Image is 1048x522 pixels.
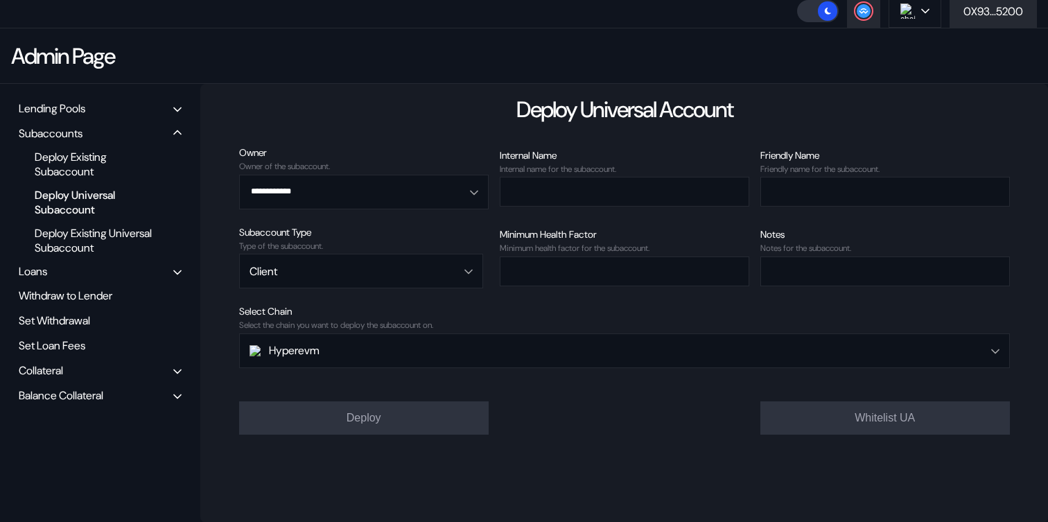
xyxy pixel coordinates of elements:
[239,146,489,159] div: Owner
[500,164,749,174] div: Internal name for the subaccount.
[19,264,47,279] div: Loans
[239,401,489,435] button: Deploy
[516,95,733,124] div: Deploy Universal Account
[239,320,1010,330] div: Select the chain you want to deploy the subaccount on.
[239,333,1010,368] button: Open menu
[760,401,1010,435] button: Whitelist UA
[239,305,1010,317] div: Select Chain
[19,126,82,141] div: Subaccounts
[11,42,114,71] div: Admin Page
[19,388,103,403] div: Balance Collateral
[239,254,483,288] button: Open menu
[14,310,186,331] div: Set Withdrawal
[760,164,1010,174] div: Friendly name for the subaccount.
[239,175,489,209] button: Open menu
[760,243,1010,253] div: Notes for the subaccount.
[28,148,163,181] div: Deploy Existing Subaccount
[28,224,163,257] div: Deploy Existing Universal Subaccount
[239,241,489,251] div: Type of the subaccount.
[250,343,917,358] div: Hyperevm
[239,162,489,171] div: Owner of the subaccount.
[19,101,85,116] div: Lending Pools
[500,149,749,162] div: Internal Name
[250,345,261,356] img: chain-logo
[760,228,1010,241] div: Notes
[28,186,163,219] div: Deploy Universal Subaccount
[19,363,63,378] div: Collateral
[500,228,749,241] div: Minimum Health Factor
[250,264,448,279] div: Client
[14,335,186,356] div: Set Loan Fees
[760,149,1010,162] div: Friendly Name
[963,4,1023,19] div: 0X93...5200
[900,3,916,19] img: chain logo
[500,243,749,253] div: Minimum health factor for the subaccount.
[239,226,489,238] div: Subaccount Type
[14,285,186,306] div: Withdraw to Lender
